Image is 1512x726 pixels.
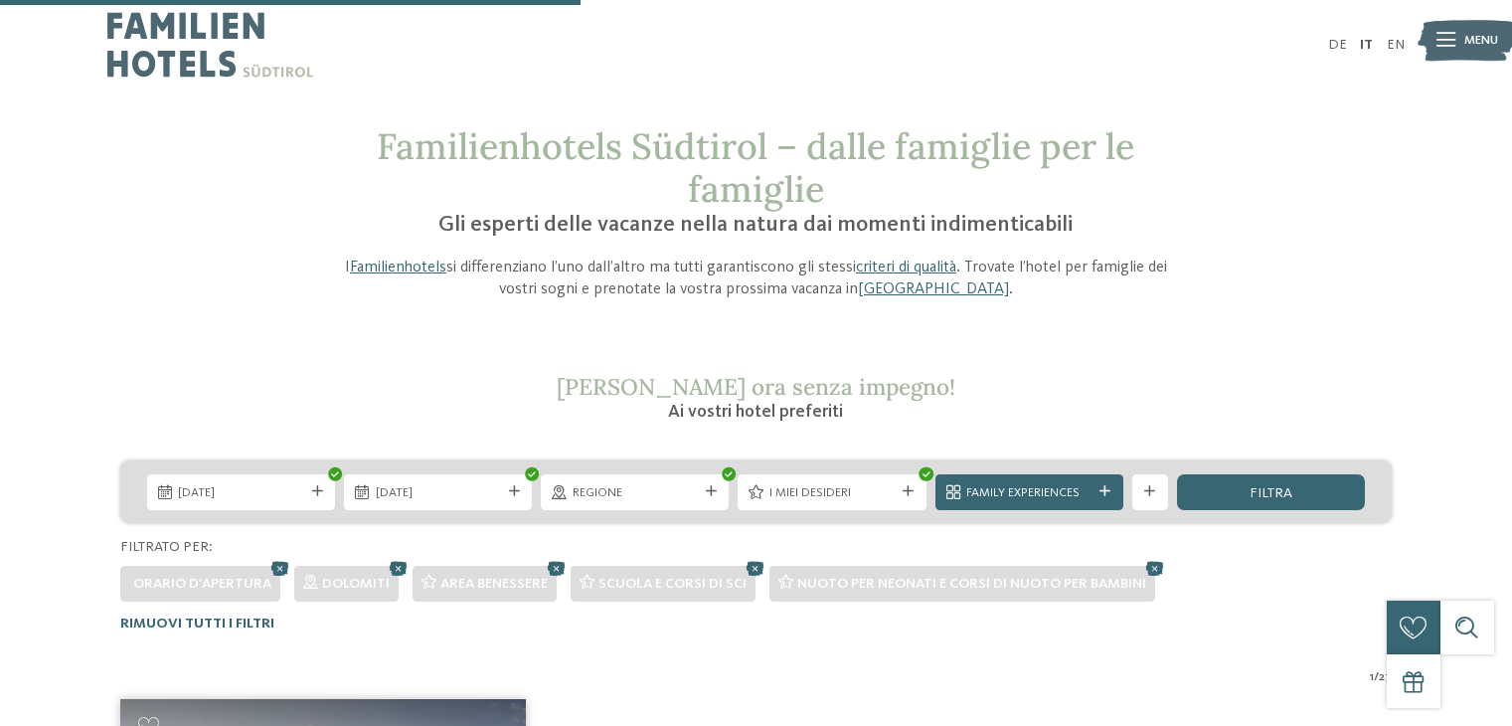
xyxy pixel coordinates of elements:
a: Familienhotels [350,260,446,275]
a: [GEOGRAPHIC_DATA] [858,281,1009,297]
span: Nuoto per neonati e corsi di nuoto per bambini [797,577,1146,591]
span: Filtrato per: [120,540,213,554]
span: Regione [573,484,698,502]
span: Dolomiti [322,577,390,591]
span: Menu [1464,32,1498,50]
span: Rimuovi tutti i filtri [120,617,274,631]
span: 27 [1379,668,1392,686]
span: I miei desideri [769,484,895,502]
span: 1 [1370,668,1374,686]
span: Scuola e corsi di sci [598,577,747,591]
a: EN [1387,38,1405,52]
a: IT [1360,38,1373,52]
span: Area benessere [440,577,548,591]
span: Family Experiences [966,484,1092,502]
span: Familienhotels Südtirol – dalle famiglie per le famiglie [377,123,1134,212]
a: criteri di qualità [856,260,956,275]
span: filtra [1250,486,1292,500]
p: I si differenziano l’uno dall’altro ma tutti garantiscono gli stessi . Trovate l’hotel per famigl... [331,257,1182,301]
span: [PERSON_NAME] ora senza impegno! [557,372,955,401]
span: Orario d'apertura [133,577,271,591]
span: [DATE] [178,484,303,502]
span: / [1374,668,1379,686]
span: Ai vostri hotel preferiti [668,403,843,421]
span: [DATE] [376,484,501,502]
span: Gli esperti delle vacanze nella natura dai momenti indimenticabili [438,214,1073,236]
a: DE [1328,38,1347,52]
